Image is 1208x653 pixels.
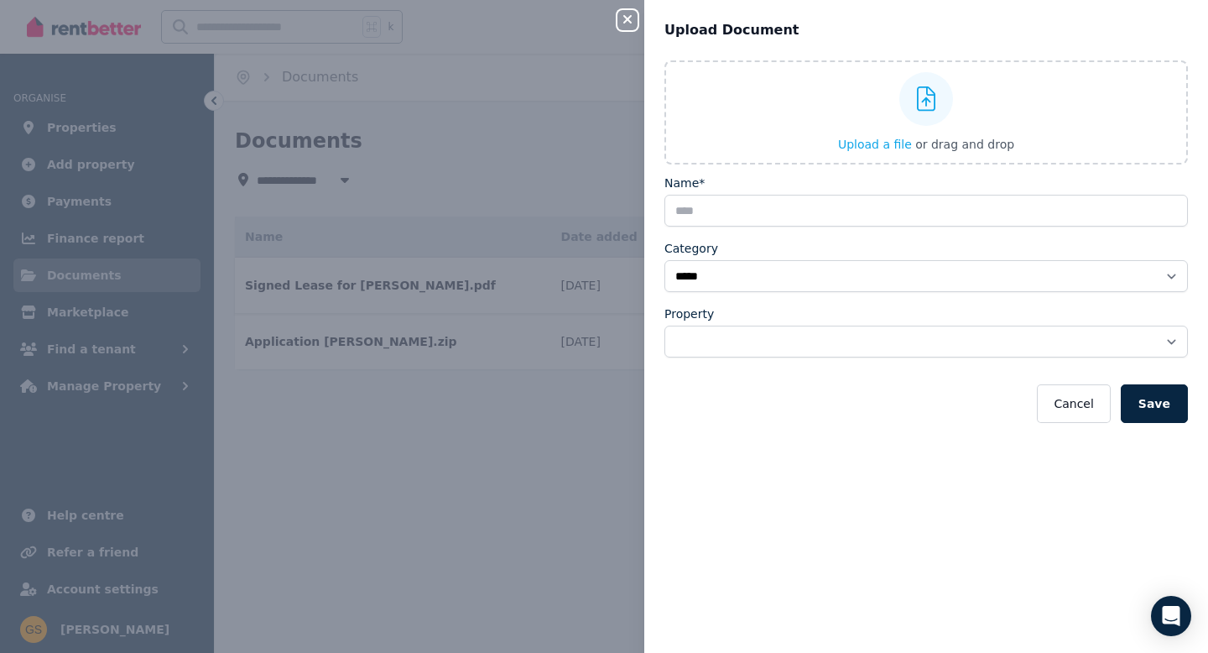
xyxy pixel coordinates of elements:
[838,138,912,151] span: Upload a file
[664,175,705,191] label: Name*
[1121,384,1188,423] button: Save
[915,138,1014,151] span: or drag and drop
[664,20,799,40] span: Upload Document
[1037,384,1110,423] button: Cancel
[664,306,714,322] label: Property
[1151,596,1191,636] div: Open Intercom Messenger
[838,136,1014,153] button: Upload a file or drag and drop
[664,240,718,257] label: Category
